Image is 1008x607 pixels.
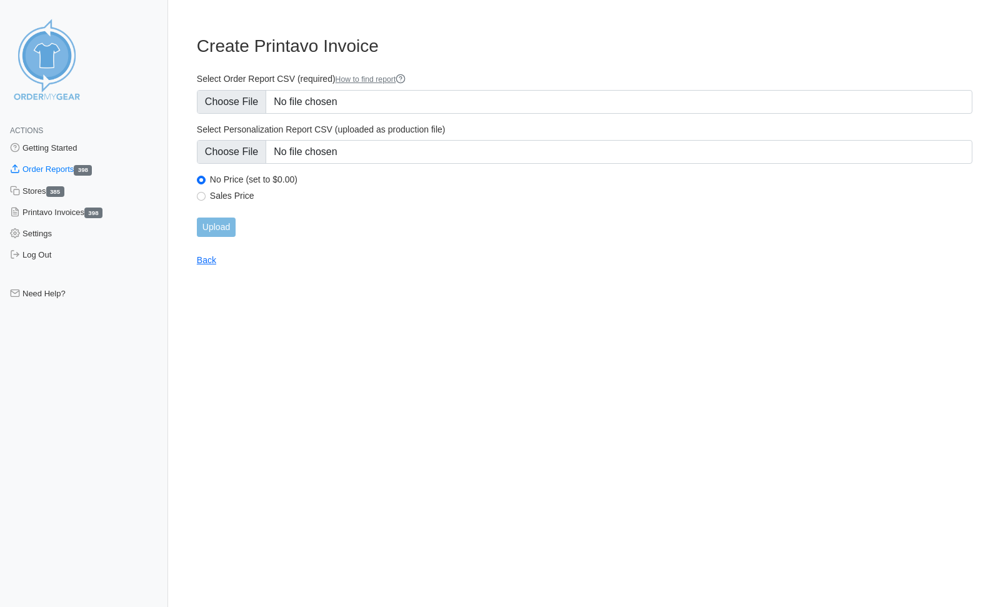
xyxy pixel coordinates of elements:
span: 398 [74,165,92,176]
label: No Price (set to $0.00) [210,174,972,185]
a: Back [197,255,216,265]
span: 398 [84,208,102,218]
input: Upload [197,218,236,237]
h3: Create Printavo Invoice [197,36,972,57]
a: How to find report [336,75,406,84]
label: Select Personalization Report CSV (uploaded as production file) [197,124,972,135]
label: Sales Price [210,190,972,201]
span: Actions [10,126,43,135]
label: Select Order Report CSV (required) [197,73,972,85]
span: 385 [46,186,64,197]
